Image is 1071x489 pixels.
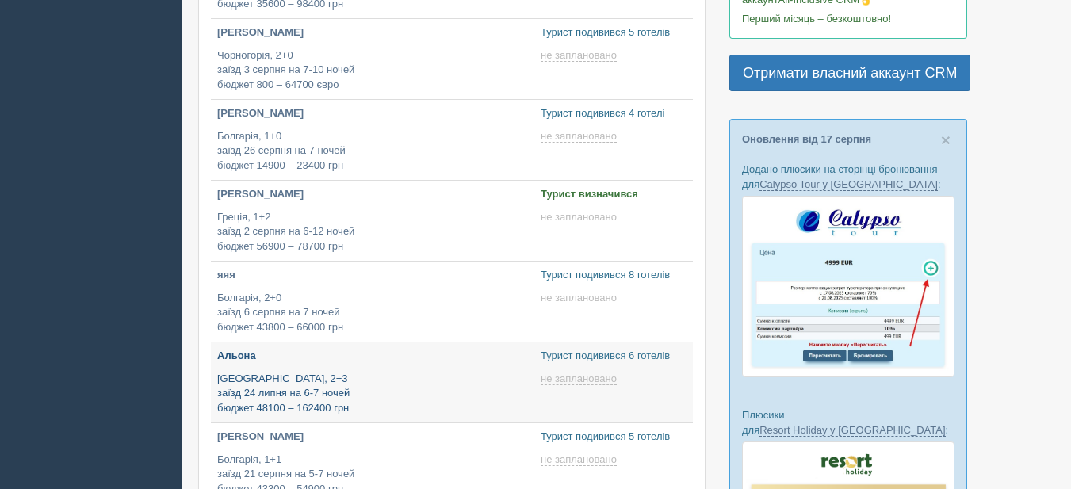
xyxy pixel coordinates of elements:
[541,49,617,62] span: не заплановано
[759,178,938,191] a: Calypso Tour у [GEOGRAPHIC_DATA]
[217,129,528,174] p: Болгарія, 1+0 заїзд 26 серпня на 7 ночей бюджет 14900 – 23400 грн
[941,131,951,149] span: ×
[211,100,534,180] a: [PERSON_NAME] Болгарія, 1+0заїзд 26 серпня на 7 ночейбюджет 14900 – 23400 грн
[541,372,620,385] a: не заплановано
[541,453,617,466] span: не заплановано
[217,48,528,93] p: Чорногорія, 2+0 заїзд 3 серпня на 7-10 ночей бюджет 800 – 64700 євро
[217,106,528,121] p: [PERSON_NAME]
[541,130,617,143] span: не заплановано
[217,430,528,445] p: [PERSON_NAME]
[541,25,687,40] p: Турист подивився 5 готелів
[541,372,617,385] span: не заплановано
[541,268,687,283] p: Турист подивився 8 готелів
[211,181,534,261] a: [PERSON_NAME] Греція, 1+2заїзд 2 серпня на 6-12 ночейбюджет 56900 – 78700 грн
[742,11,954,26] p: Перший місяць – безкоштовно!
[541,349,687,364] p: Турист подивився 6 готелів
[217,187,528,202] p: [PERSON_NAME]
[941,132,951,148] button: Close
[742,407,954,437] p: Плюсики для :
[541,430,687,445] p: Турист подивився 5 готелів
[541,106,687,121] p: Турист подивився 4 готелі
[759,424,945,437] a: Resort Holiday у [GEOGRAPHIC_DATA]
[217,291,528,335] p: Болгарія, 2+0 заїзд 6 серпня на 7 ночей бюджет 43800 – 66000 грн
[541,211,617,223] span: не заплановано
[217,268,528,283] p: яяя
[541,130,620,143] a: не заплановано
[541,292,617,304] span: не заплановано
[211,342,534,422] a: Альона [GEOGRAPHIC_DATA], 2+3заїзд 24 липня на 6-7 ночейбюджет 48100 – 162400 грн
[742,196,954,377] img: calypso-tour-proposal-crm-for-travel-agency.jpg
[541,211,620,223] a: не заплановано
[541,292,620,304] a: не заплановано
[211,262,534,342] a: яяя Болгарія, 2+0заїзд 6 серпня на 7 ночейбюджет 43800 – 66000 грн
[217,25,528,40] p: [PERSON_NAME]
[217,349,528,364] p: Альона
[217,372,528,416] p: [GEOGRAPHIC_DATA], 2+3 заїзд 24 липня на 6-7 ночей бюджет 48100 – 162400 грн
[729,55,970,91] a: Отримати власний аккаунт CRM
[541,453,620,466] a: не заплановано
[217,210,528,254] p: Греція, 1+2 заїзд 2 серпня на 6-12 ночей бюджет 56900 – 78700 грн
[211,19,534,99] a: [PERSON_NAME] Чорногорія, 2+0заїзд 3 серпня на 7-10 ночейбюджет 800 – 64700 євро
[742,133,871,145] a: Оновлення від 17 серпня
[742,162,954,192] p: Додано плюсики на сторінці бронювання для :
[541,49,620,62] a: не заплановано
[541,187,687,202] p: Турист визначився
